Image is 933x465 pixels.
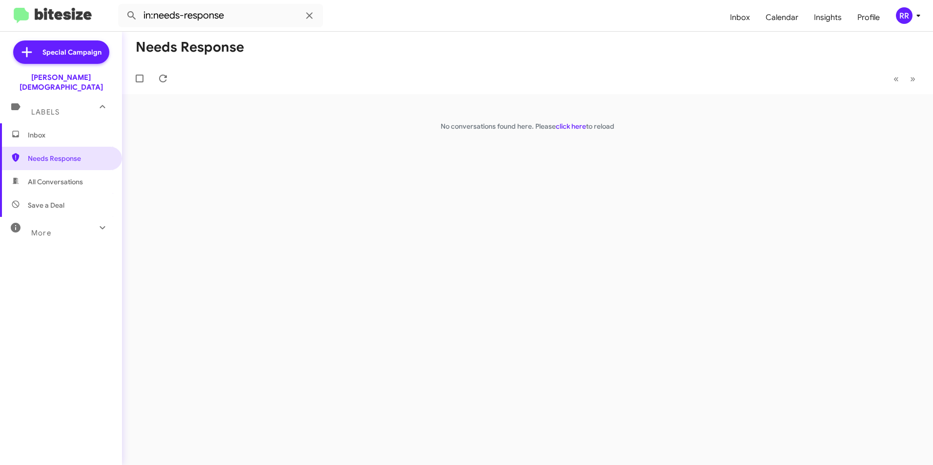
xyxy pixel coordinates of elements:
p: No conversations found here. Please to reload [122,121,933,131]
button: Next [904,69,921,89]
span: More [31,229,51,237]
span: All Conversations [28,177,83,187]
span: Special Campaign [42,47,101,57]
a: Profile [850,3,888,32]
button: RR [888,7,922,24]
span: Save a Deal [28,200,64,210]
span: Labels [31,108,60,116]
nav: Page navigation example [888,69,921,89]
h1: Needs Response [136,39,244,55]
button: Previous [888,69,905,89]
a: Special Campaign [13,40,109,64]
a: Calendar [758,3,806,32]
span: Inbox [28,130,111,140]
span: « [893,73,899,85]
a: Insights [806,3,850,32]
span: » [910,73,915,85]
span: Needs Response [28,154,111,163]
input: Search [118,4,323,27]
div: RR [896,7,913,24]
a: click here [556,122,586,131]
a: Inbox [722,3,758,32]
